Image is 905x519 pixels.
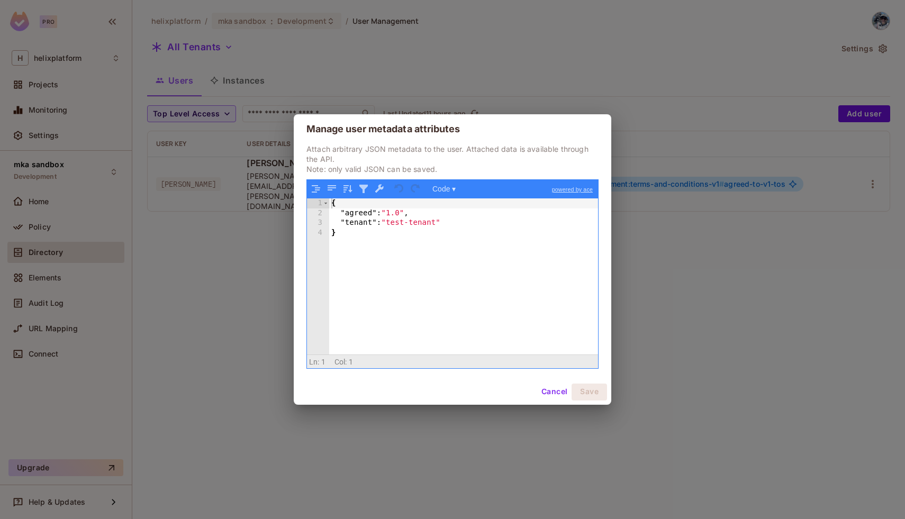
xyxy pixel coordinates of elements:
[307,208,329,218] div: 2
[294,114,611,144] h2: Manage user metadata attributes
[429,182,459,196] button: Code ▾
[393,182,406,196] button: Undo last action (Ctrl+Z)
[572,384,607,400] button: Save
[373,182,386,196] button: Repair JSON: fix quotes and escape characters, remove comments and JSONP notation, turn JavaScrip...
[547,180,598,199] a: powered by ace
[537,384,572,400] button: Cancel
[325,182,339,196] button: Compact JSON data, remove all whitespaces (Ctrl+Shift+I)
[307,228,329,238] div: 4
[357,182,370,196] button: Filter, sort, or transform contents
[409,182,422,196] button: Redo (Ctrl+Shift+Z)
[309,182,323,196] button: Format JSON data, with proper indentation and line feeds (Ctrl+I)
[341,182,355,196] button: Sort contents
[309,358,319,366] span: Ln:
[307,218,329,228] div: 3
[307,198,329,208] div: 1
[306,144,599,174] p: Attach arbitrary JSON metadata to the user. Attached data is available through the API. Note: onl...
[321,358,325,366] span: 1
[334,358,347,366] span: Col:
[349,358,353,366] span: 1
